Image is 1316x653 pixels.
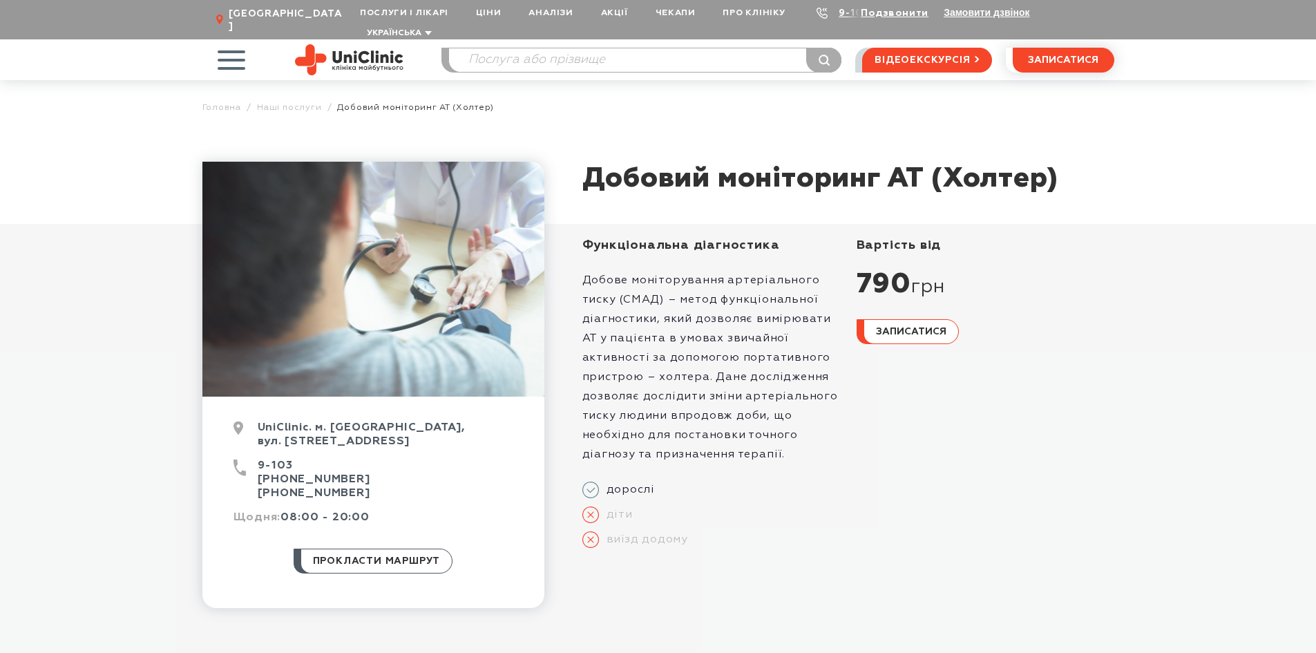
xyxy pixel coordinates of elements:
[911,276,944,299] span: грн
[582,162,1059,196] h1: Добовий моніторинг АТ (Холтер)
[337,102,493,113] span: Добовий моніторинг АТ (Холтер)
[599,533,689,547] span: виїзд додому
[363,28,432,39] button: Українська
[233,511,513,535] div: 08:00 - 20:00
[875,48,970,72] span: відеоекскурсія
[861,8,928,18] a: Подзвонити
[857,239,942,252] span: вартість від
[944,7,1029,18] button: Замовити дзвінок
[876,327,946,337] span: записатися
[1013,48,1114,73] button: записатися
[862,48,991,73] a: відеоекскурсія
[233,421,513,459] div: UniClinic. м. [GEOGRAPHIC_DATA], вул. [STREET_ADDRESS]
[857,267,1114,302] div: 790
[1028,55,1098,65] span: записатися
[258,460,293,471] a: 9-103
[313,549,441,573] span: прокласти маршрут
[367,29,421,37] span: Українська
[295,44,403,75] img: Uniclinic
[449,48,841,72] input: Послуга або прізвище
[257,102,322,113] a: Наші послуги
[599,508,633,522] span: діти
[599,483,656,497] span: дорослі
[839,8,869,18] a: 9-103
[582,238,840,254] div: Функціональна діагностика
[233,512,281,523] span: Щодня:
[294,549,453,574] a: прокласти маршрут
[258,488,370,499] a: [PHONE_NUMBER]
[258,474,370,485] a: [PHONE_NUMBER]
[857,319,959,344] button: записатися
[229,8,346,32] span: [GEOGRAPHIC_DATA]
[202,102,242,113] a: Головна
[582,271,840,464] p: Добове моніторування артеріального тиску (СМАД) – метод функціональної діагностики, який дозволяє...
